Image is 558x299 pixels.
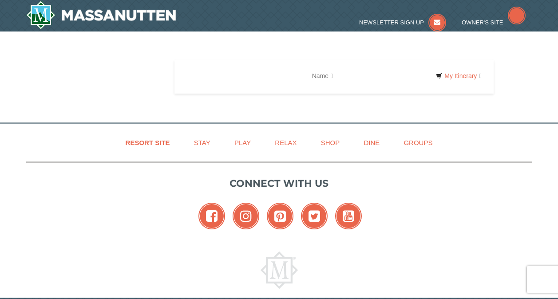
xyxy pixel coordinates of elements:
a: Name [305,67,340,85]
a: Owner's Site [462,19,526,26]
a: Shop [310,133,351,153]
a: Play [223,133,262,153]
a: Newsletter Sign Up [359,19,446,26]
a: Groups [392,133,443,153]
span: Newsletter Sign Up [359,19,424,26]
span: Owner's Site [462,19,503,26]
a: Stay [183,133,222,153]
a: Massanutten Resort [26,1,176,29]
img: Massanutten Resort Logo [26,1,176,29]
img: Massanutten Resort Logo [261,252,298,289]
a: Relax [264,133,308,153]
a: Dine [352,133,391,153]
p: Connect with us [26,176,532,191]
a: My Itinerary [430,69,487,83]
a: Resort Site [115,133,181,153]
